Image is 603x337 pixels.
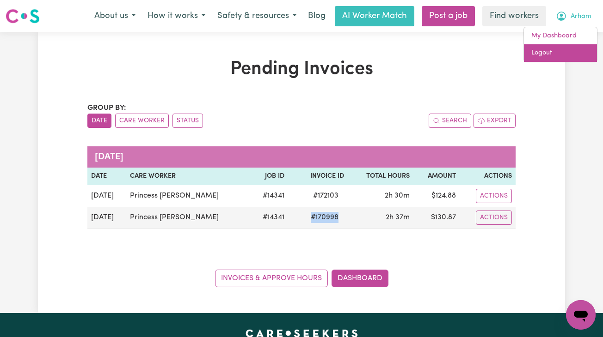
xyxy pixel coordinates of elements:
td: [DATE] [87,185,126,207]
button: Safety & resources [211,6,302,26]
a: Find workers [482,6,546,26]
button: Actions [476,211,512,225]
caption: [DATE] [87,146,516,168]
th: Total Hours [348,168,413,185]
button: Actions [476,189,512,203]
a: Careseekers logo [6,6,40,27]
th: Job ID [251,168,288,185]
iframe: Button to launch messaging window [566,300,596,330]
td: [DATE] [87,207,126,229]
img: Careseekers logo [6,8,40,24]
span: 2 hours 37 minutes [386,214,410,221]
span: # 172103 [308,190,344,201]
span: # 170998 [305,212,344,223]
a: My Dashboard [524,27,597,45]
td: $ 130.87 [413,207,459,229]
a: Careseekers home page [246,330,358,337]
button: sort invoices by date [87,114,111,128]
a: Post a job [422,6,475,26]
td: # 14341 [251,207,288,229]
td: Princess [PERSON_NAME] [126,207,251,229]
td: Princess [PERSON_NAME] [126,185,251,207]
button: Export [474,114,516,128]
button: How it works [142,6,211,26]
button: sort invoices by care worker [115,114,169,128]
div: My Account [523,27,597,62]
th: Invoice ID [288,168,348,185]
td: # 14341 [251,185,288,207]
button: About us [88,6,142,26]
span: Arham [571,12,591,22]
th: Date [87,168,126,185]
a: Dashboard [332,270,388,287]
th: Care Worker [126,168,251,185]
button: Search [429,114,471,128]
button: sort invoices by paid status [172,114,203,128]
th: Amount [413,168,459,185]
td: $ 124.88 [413,185,459,207]
span: 2 hours 30 minutes [385,192,410,199]
a: Blog [302,6,331,26]
a: AI Worker Match [335,6,414,26]
th: Actions [460,168,516,185]
h1: Pending Invoices [87,58,516,80]
button: My Account [550,6,597,26]
a: Logout [524,44,597,62]
span: Group by: [87,104,126,112]
a: Invoices & Approve Hours [215,270,328,287]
